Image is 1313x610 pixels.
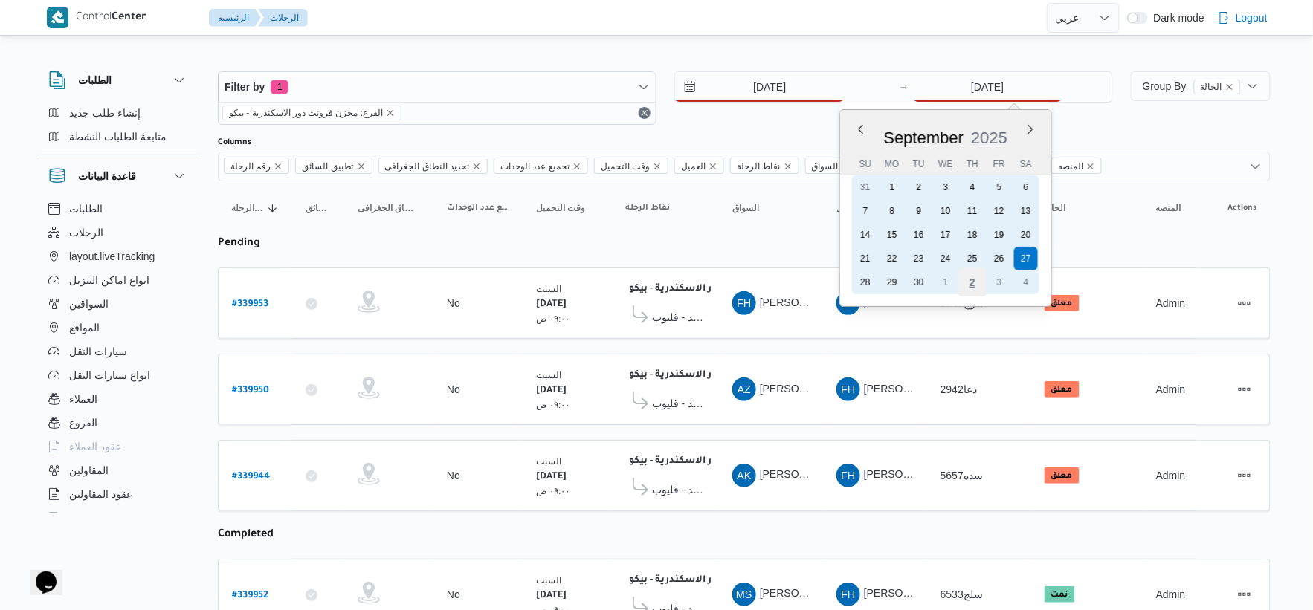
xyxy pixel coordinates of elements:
[232,591,268,601] b: # 339952
[1150,196,1189,220] button: المنصه
[1014,154,1038,175] div: Sa
[914,72,1062,102] input: Press the down key to enter a popover containing a calendar. Press the escape key to close the po...
[274,162,283,171] button: Remove رقم الرحلة from selection in this group
[899,82,909,92] div: →
[841,583,855,606] span: FH
[1233,377,1256,401] button: Actions
[1225,82,1234,91] button: remove selected entity
[854,247,877,270] div: day-21
[42,506,194,530] button: اجهزة التليفون
[1156,383,1186,395] span: Admin
[36,197,200,519] div: قاعدة البيانات
[302,158,353,175] span: تطبيق السائق
[864,469,975,481] span: [PERSON_NAME]ه تربو
[385,158,470,175] span: تحديد النطاق الجغرافى
[880,154,904,175] div: Mo
[961,247,984,270] div: day-25
[1156,297,1186,309] span: Admin
[42,458,194,482] button: المقاولين
[15,551,62,595] iframe: chat widget
[1143,80,1241,92] span: Group By الحالة
[69,319,100,337] span: المواقع
[934,175,958,199] div: day-3
[447,469,460,482] div: No
[536,386,567,396] b: [DATE]
[907,223,931,247] div: day-16
[536,486,570,496] small: ٠٩:٠٠ ص
[112,12,146,24] b: Center
[594,158,668,174] span: وقت التحميل
[732,377,756,401] div: Aiamun Zkaraia Ghrib Muhammad
[736,583,752,606] span: MS
[42,363,194,387] button: انواع سيارات النقل
[218,137,251,149] label: Columns
[69,414,97,432] span: الفروع
[1051,591,1068,600] b: تمت
[784,162,793,171] button: Remove نقاط الرحلة from selection in this group
[636,104,654,122] button: Remove
[836,583,860,606] div: Ftha Hassan Jlal Abo Alhassan Shrkah Trabo
[907,270,931,294] div: day-30
[805,158,857,174] span: السواق
[1039,196,1135,220] button: الحاله
[536,575,561,585] small: السبت
[447,296,460,310] div: No
[1086,162,1095,171] button: Remove المنصه from selection in this group
[69,343,127,360] span: سيارات النقل
[629,575,781,585] b: مخزن فرونت دور الاسكندرية - بيكو
[42,125,194,149] button: متابعة الطلبات النشطة
[1014,247,1038,270] div: day-27
[907,247,931,270] div: day-23
[358,202,420,214] span: تحديد النطاق الجغرافى
[836,464,860,487] div: Ftha Hassan Jlal Abo Alhassan Shrkah Trabo
[652,308,706,326] span: معرض العربى يونيتد - قليوب
[357,162,366,171] button: Remove تطبيق السائق from selection in this group
[69,438,121,455] span: عقود العملاء
[218,238,260,250] b: pending
[69,247,155,265] span: layout.liveTracking
[1201,80,1222,94] span: الحالة
[629,370,781,380] b: مخزن فرونت دور الاسكندرية - بيكو
[1014,270,1038,294] div: day-4
[1045,381,1080,398] span: معلق
[224,158,289,174] span: رقم الرحلة
[536,299,567,310] b: [DATE]
[1156,202,1181,214] span: المنصه
[836,202,865,214] span: المقاول
[232,466,270,486] a: #339944
[36,101,200,155] div: الطلبات
[300,196,337,220] button: تطبيق السائق
[961,199,984,223] div: day-11
[880,199,904,223] div: day-8
[760,588,934,600] span: [PERSON_NAME] [PERSON_NAME]
[69,104,141,122] span: إنشاء طلب جديد
[447,202,509,214] span: تجميع عدد الوحدات
[934,199,958,223] div: day-10
[447,588,460,601] div: No
[536,472,567,482] b: [DATE]
[854,223,877,247] div: day-14
[69,390,97,408] span: العملاء
[1051,472,1073,481] b: معلق
[852,175,1039,294] div: month-2025-09
[42,435,194,458] button: عقود العملاء
[1045,295,1080,311] span: معلق
[225,196,285,220] button: رقم الرحلةSorted in descending order
[961,175,984,199] div: day-4
[737,464,751,487] span: AK
[880,247,904,270] div: day-22
[760,296,845,308] span: [PERSON_NAME]
[500,158,570,175] span: تجميع عدد الوحدات
[1233,464,1256,487] button: Actions
[42,411,194,435] button: الفروع
[652,395,706,412] span: معرض العربى يونيتد - قليوب
[907,154,931,175] div: Tu
[625,202,670,214] span: نقاط الرحلة
[1051,386,1073,395] b: معلق
[971,129,1007,147] span: 2025
[69,295,109,313] span: السواقين
[907,175,931,199] div: day-2
[830,196,920,220] button: المقاول
[225,78,265,96] span: Filter by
